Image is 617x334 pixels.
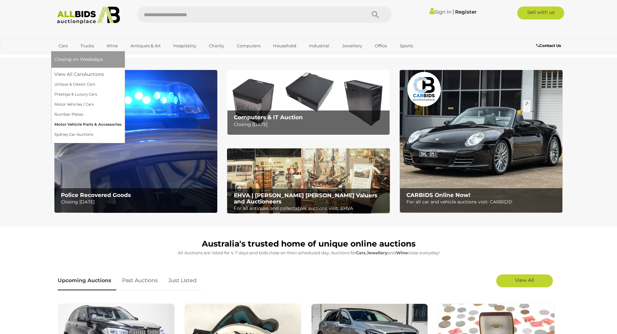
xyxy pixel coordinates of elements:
[117,271,163,290] a: Past Auctions
[227,148,390,214] a: EHVA | Evans Hastings Valuers and Auctioneers EHVA | [PERSON_NAME] [PERSON_NAME] Valuers and Auct...
[269,40,301,51] a: Household
[395,40,417,51] a: Sports
[54,70,217,213] img: Police Recovered Goods
[54,40,72,51] a: Cars
[356,250,366,255] strong: Cars
[54,70,217,213] a: Police Recovered Goods Police Recovered Goods Closing [DATE]
[102,40,122,51] a: Wine
[164,271,201,290] a: Just Listed
[359,6,392,23] button: Search
[455,9,476,15] a: Register
[61,198,213,206] p: Closing [DATE]
[205,40,228,51] a: Charity
[126,40,165,51] a: Antiques & Art
[234,114,303,121] b: Computers & IT Auction
[406,198,559,206] p: For all car and vehicle auctions visit: CARBIDS!
[396,250,408,255] strong: Wine
[400,70,563,213] a: CARBIDS Online Now! CARBIDS Online Now! For all car and vehicle auctions visit: CARBIDS!
[517,6,564,19] a: Sell with us
[371,40,391,51] a: Office
[61,192,131,198] b: Police Recovered Goods
[452,8,454,15] span: |
[234,192,377,205] b: EHVA | [PERSON_NAME] [PERSON_NAME] Valuers and Auctioneers
[227,148,390,214] img: EHVA | Evans Hastings Valuers and Auctioneers
[76,40,98,51] a: Trucks
[234,204,386,213] p: For all antiques and collectables auctions visit: EHVA
[536,43,561,48] b: Contact Us
[58,249,560,257] p: All Auctions are listed for 4-7 days and bids close on their scheduled day. Auctions for , and cl...
[227,70,390,135] img: Computers & IT Auction
[53,6,124,24] img: Allbids.com.au
[400,70,563,213] img: CARBIDS Online Now!
[169,40,200,51] a: Hospitality
[536,42,563,49] a: Contact Us
[515,277,534,283] span: View All
[58,239,560,248] h1: Australia's trusted home of unique online auctions
[58,271,116,290] a: Upcoming Auctions
[367,250,388,255] strong: Jewellery
[305,40,334,51] a: Industrial
[429,9,451,15] a: Sign In
[234,121,386,129] p: Closing [DATE]
[338,40,366,51] a: Jewellery
[406,192,470,198] b: CARBIDS Online Now!
[496,274,553,287] a: View All
[233,40,265,51] a: Computers
[227,70,390,135] a: Computers & IT Auction Computers & IT Auction Closing [DATE]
